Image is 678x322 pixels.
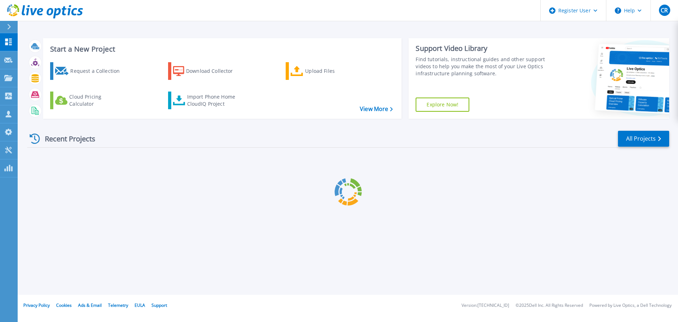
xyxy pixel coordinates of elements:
div: Recent Projects [27,130,105,147]
a: Explore Now! [416,98,469,112]
div: Download Collector [186,64,243,78]
a: Support [151,302,167,308]
a: EULA [135,302,145,308]
div: Find tutorials, instructional guides and other support videos to help you make the most of your L... [416,56,548,77]
div: Import Phone Home CloudIQ Project [187,93,242,107]
div: Request a Collection [70,64,127,78]
li: Powered by Live Optics, a Dell Technology [589,303,672,308]
a: All Projects [618,131,669,147]
h3: Start a New Project [50,45,393,53]
a: View More [360,106,393,112]
a: Cloud Pricing Calculator [50,92,129,109]
li: Version: [TECHNICAL_ID] [462,303,509,308]
div: Cloud Pricing Calculator [69,93,126,107]
a: Request a Collection [50,62,129,80]
a: Download Collector [168,62,247,80]
a: Telemetry [108,302,128,308]
a: Upload Files [286,62,364,80]
a: Ads & Email [78,302,102,308]
div: Support Video Library [416,44,548,53]
a: Privacy Policy [23,302,50,308]
a: Cookies [56,302,72,308]
span: CR [661,7,668,13]
li: © 2025 Dell Inc. All Rights Reserved [516,303,583,308]
div: Upload Files [305,64,362,78]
